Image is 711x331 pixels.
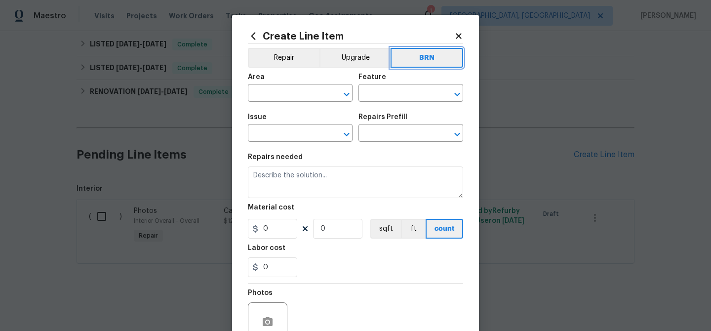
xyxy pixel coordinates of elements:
[248,114,267,121] h5: Issue
[450,87,464,101] button: Open
[248,48,319,68] button: Repair
[248,74,265,81] h5: Area
[248,290,273,296] h5: Photos
[401,219,426,239] button: ft
[248,31,454,41] h2: Create Line Item
[358,114,407,121] h5: Repairs Prefill
[340,87,354,101] button: Open
[450,127,464,141] button: Open
[370,219,401,239] button: sqft
[248,154,303,161] h5: Repairs needed
[358,74,386,81] h5: Feature
[248,245,285,251] h5: Labor cost
[391,48,463,68] button: BRN
[248,204,294,211] h5: Material cost
[426,219,463,239] button: count
[340,127,354,141] button: Open
[319,48,391,68] button: Upgrade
